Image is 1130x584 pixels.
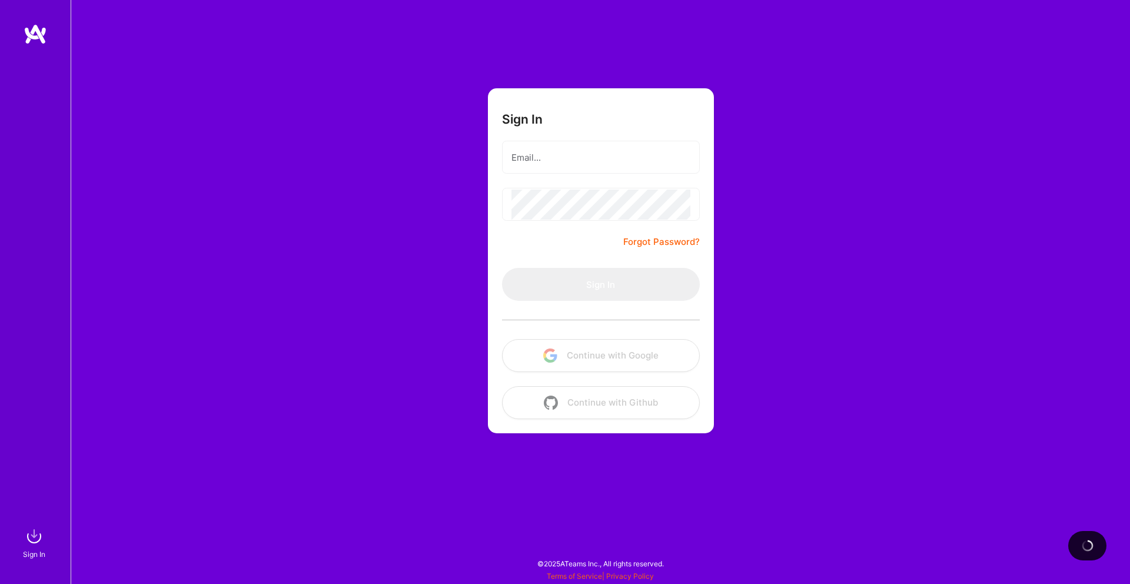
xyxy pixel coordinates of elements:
[543,349,557,363] img: icon
[71,549,1130,578] div: © 2025 ATeams Inc., All rights reserved.
[23,548,45,560] div: Sign In
[502,112,543,127] h3: Sign In
[547,572,602,580] a: Terms of Service
[1082,540,1094,552] img: loading
[25,525,46,560] a: sign inSign In
[502,339,700,372] button: Continue with Google
[24,24,47,45] img: logo
[544,396,558,410] img: icon
[606,572,654,580] a: Privacy Policy
[502,386,700,419] button: Continue with Github
[22,525,46,548] img: sign in
[511,142,690,172] input: Email...
[502,268,700,301] button: Sign In
[547,572,654,580] span: |
[623,235,700,249] a: Forgot Password?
